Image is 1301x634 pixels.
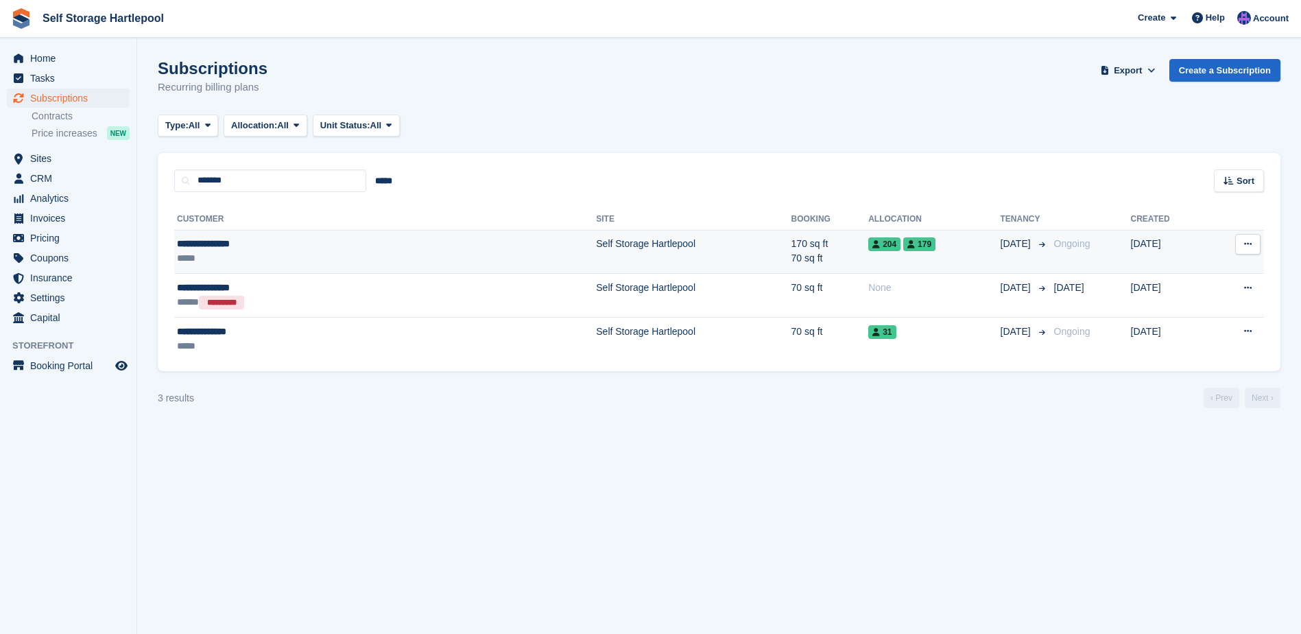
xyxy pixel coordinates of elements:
[30,308,112,327] span: Capital
[30,228,112,248] span: Pricing
[1237,11,1251,25] img: Sean Wood
[30,288,112,307] span: Settings
[868,237,900,251] span: 204
[158,80,267,95] p: Recurring billing plans
[791,230,869,274] td: 170 sq ft 70 sq ft
[1054,238,1090,249] span: Ongoing
[596,274,791,318] td: Self Storage Hartlepool
[1001,281,1034,295] span: [DATE]
[231,119,277,132] span: Allocation:
[791,209,869,231] th: Booking
[1001,209,1049,231] th: Tenancy
[1204,388,1239,408] a: Previous
[7,268,130,287] a: menu
[7,149,130,168] a: menu
[1131,230,1208,274] td: [DATE]
[1131,317,1208,360] td: [DATE]
[596,209,791,231] th: Site
[30,169,112,188] span: CRM
[277,119,289,132] span: All
[165,119,189,132] span: Type:
[30,356,112,375] span: Booking Portal
[1054,282,1084,293] span: [DATE]
[30,209,112,228] span: Invoices
[868,209,1000,231] th: Allocation
[1098,59,1158,82] button: Export
[791,274,869,318] td: 70 sq ft
[7,356,130,375] a: menu
[1054,326,1090,337] span: Ongoing
[113,357,130,374] a: Preview store
[30,248,112,268] span: Coupons
[1169,59,1280,82] a: Create a Subscription
[30,89,112,108] span: Subscriptions
[189,119,200,132] span: All
[1253,12,1289,25] span: Account
[1131,209,1208,231] th: Created
[158,115,218,137] button: Type: All
[32,110,130,123] a: Contracts
[320,119,370,132] span: Unit Status:
[30,149,112,168] span: Sites
[7,169,130,188] a: menu
[11,8,32,29] img: stora-icon-8386f47178a22dfd0bd8f6a31ec36ba5ce8667c1dd55bd0f319d3a0aa187defe.svg
[370,119,382,132] span: All
[30,189,112,208] span: Analytics
[7,69,130,88] a: menu
[1201,388,1283,408] nav: Page
[868,325,896,339] span: 31
[30,268,112,287] span: Insurance
[7,248,130,268] a: menu
[7,49,130,68] a: menu
[1001,237,1034,251] span: [DATE]
[1237,174,1254,188] span: Sort
[7,308,130,327] a: menu
[596,317,791,360] td: Self Storage Hartlepool
[313,115,400,137] button: Unit Status: All
[1206,11,1225,25] span: Help
[37,7,169,30] a: Self Storage Hartlepool
[7,89,130,108] a: menu
[12,339,136,353] span: Storefront
[1138,11,1165,25] span: Create
[158,59,267,78] h1: Subscriptions
[7,209,130,228] a: menu
[1131,274,1208,318] td: [DATE]
[7,288,130,307] a: menu
[32,127,97,140] span: Price increases
[107,126,130,140] div: NEW
[32,126,130,141] a: Price increases NEW
[791,317,869,360] td: 70 sq ft
[158,391,194,406] div: 3 results
[596,230,791,274] td: Self Storage Hartlepool
[1001,325,1034,339] span: [DATE]
[868,281,1000,295] div: None
[30,49,112,68] span: Home
[174,209,596,231] th: Customer
[224,115,307,137] button: Allocation: All
[1245,388,1280,408] a: Next
[1114,64,1142,78] span: Export
[7,189,130,208] a: menu
[30,69,112,88] span: Tasks
[903,237,935,251] span: 179
[7,228,130,248] a: menu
